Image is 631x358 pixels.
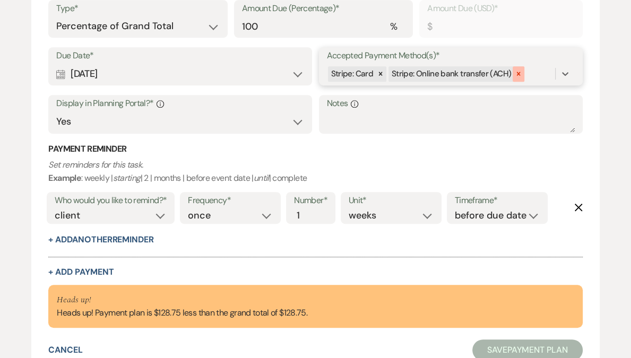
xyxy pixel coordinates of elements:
label: Who would you like to remind?* [55,193,167,208]
span: Stripe: Online bank transfer (ACH) [392,68,511,79]
div: % [390,20,397,34]
label: Type* [56,1,219,16]
label: Accepted Payment Method(s)* [327,48,575,64]
button: + AddAnotherReminder [48,235,153,244]
label: Display in Planning Portal?* [56,96,304,111]
label: Amount Due (USD)* [427,1,574,16]
label: Number* [294,193,327,208]
p: : weekly | | 2 | months | before event date | | complete [48,158,582,185]
button: Cancel [48,346,83,354]
i: starting [113,172,141,184]
label: Amount Due (Percentage)* [242,1,405,16]
label: Notes [327,96,575,111]
div: [DATE] [56,64,304,84]
label: Frequency* [188,193,273,208]
h3: Payment Reminder [48,143,582,155]
div: Heads up! Payment plan is $128.75 less than the grand total of $128.75. [57,293,307,320]
label: Timeframe* [455,193,540,208]
label: Due Date* [56,48,304,64]
i: Set reminders for this task. [48,159,143,170]
div: $ [427,20,432,34]
button: + Add Payment [48,268,114,276]
b: Example [48,172,81,184]
span: Stripe: Card [331,68,373,79]
label: Unit* [349,193,434,208]
p: Heads up! [57,293,307,307]
i: until [254,172,269,184]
